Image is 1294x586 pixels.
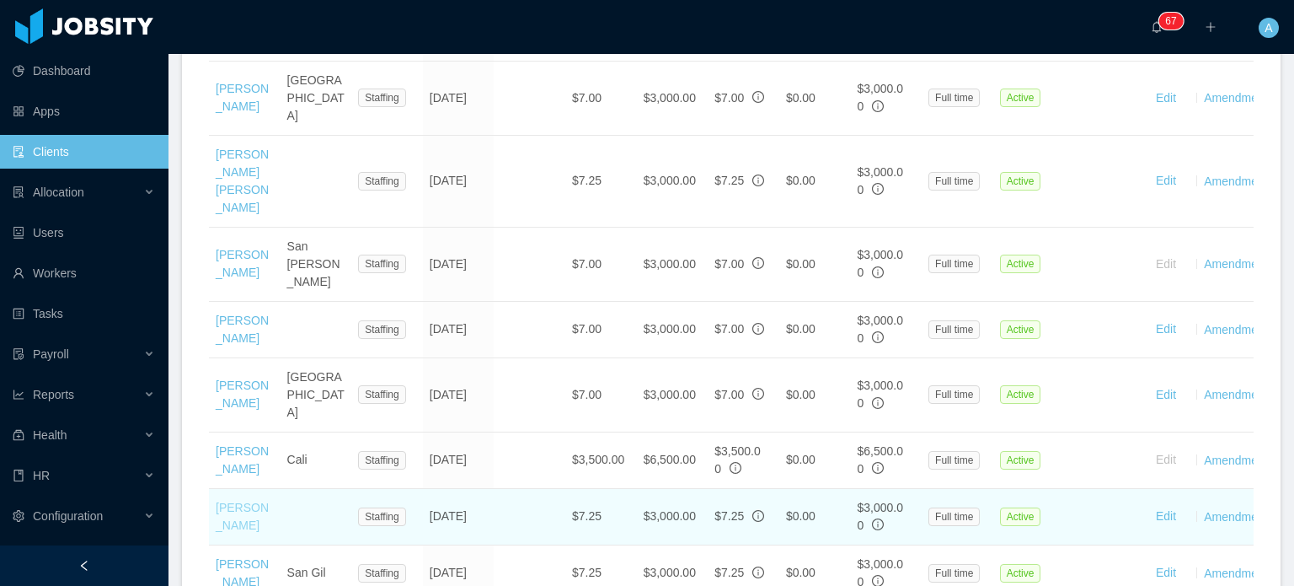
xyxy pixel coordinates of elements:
[13,510,24,522] i: icon: setting
[281,62,352,136] td: [GEOGRAPHIC_DATA]
[857,82,903,113] span: $3,000.00
[565,358,637,433] td: $7.00
[637,358,708,433] td: $3,000.00
[13,54,155,88] a: icon: pie-chartDashboard
[216,248,269,279] a: [PERSON_NAME]
[928,320,980,339] span: Full time
[33,469,50,482] span: HR
[857,444,903,476] span: $6,500.00
[1156,388,1176,401] a: Edit
[1000,564,1041,583] span: Active
[281,358,352,433] td: [GEOGRAPHIC_DATA]
[872,331,884,343] span: info-circle
[752,175,764,186] span: info-circle
[1142,84,1190,111] button: Edit
[1000,451,1041,470] span: Active
[872,397,884,409] span: info-circle
[358,320,405,339] span: Staffing
[872,462,884,474] span: info-circle
[358,385,405,404] span: Staffing
[637,136,708,228] td: $3,000.00
[637,302,708,358] td: $3,000.00
[1156,566,1176,579] a: Edit
[1142,503,1190,530] button: Edit
[1158,13,1183,30] sup: 67
[1000,172,1041,191] span: Active
[1000,89,1041,107] span: Active
[1142,316,1190,343] button: Edit
[786,257,815,271] span: $0.00
[423,358,495,433] td: [DATE]
[358,451,405,470] span: Staffing
[1156,91,1176,105] a: Edit
[714,388,744,401] span: $7.00
[786,453,815,466] span: $0.00
[1000,385,1041,404] span: Active
[358,255,405,273] span: Staffing
[872,100,884,112] span: info-circle
[714,174,744,187] span: $7.25
[423,433,495,489] td: [DATE]
[13,348,24,360] i: icon: file-protect
[1165,13,1171,30] p: 6
[13,186,24,198] i: icon: solution
[1156,174,1176,187] a: Edit
[752,257,764,269] span: info-circle
[857,501,903,532] span: $3,000.00
[786,509,815,523] span: $0.00
[565,228,637,302] td: $7.00
[423,136,495,228] td: [DATE]
[13,256,155,290] a: icon: userWorkers
[565,302,637,358] td: $7.00
[216,148,269,214] a: [PERSON_NAME] [PERSON_NAME]
[928,564,980,583] span: Full time
[423,489,495,546] td: [DATE]
[872,519,884,530] span: info-circle
[281,228,352,302] td: San [PERSON_NAME]
[1204,453,1273,466] a: Amendments
[1204,388,1273,401] a: Amendments
[216,501,269,532] a: [PERSON_NAME]
[752,388,764,400] span: info-circle
[13,135,155,169] a: icon: auditClients
[786,566,815,579] span: $0.00
[857,165,903,196] span: $3,000.00
[752,567,764,578] span: info-circle
[1171,13,1177,30] p: 7
[714,257,744,271] span: $7.00
[714,509,744,523] span: $7.25
[752,91,764,103] span: info-circle
[1000,508,1041,526] span: Active
[13,470,24,481] i: icon: book
[565,62,637,136] td: $7.00
[1205,21,1216,33] i: icon: plus
[928,255,980,273] span: Full time
[714,91,744,105] span: $7.00
[1156,322,1176,336] a: Edit
[565,489,637,546] td: $7.25
[565,136,637,228] td: $7.25
[1156,509,1176,523] a: Edit
[714,566,744,579] span: $7.25
[1204,174,1273,187] a: Amendments
[565,433,637,489] td: $3,500.00
[1204,257,1273,271] a: Amendments
[13,216,155,250] a: icon: robotUsers
[786,388,815,401] span: $0.00
[928,89,980,107] span: Full time
[13,429,24,441] i: icon: medicine-box
[786,322,815,336] span: $0.00
[1204,566,1273,579] a: Amendments
[1204,91,1273,105] a: Amendments
[928,385,980,404] span: Full time
[872,266,884,278] span: info-circle
[33,347,69,361] span: Payroll
[13,297,155,331] a: icon: profileTasks
[423,228,495,302] td: [DATE]
[857,379,903,410] span: $3,000.00
[637,228,708,302] td: $3,000.00
[928,451,980,470] span: Full time
[786,174,815,187] span: $0.00
[1151,21,1163,33] i: icon: bell
[637,62,708,136] td: $3,000.00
